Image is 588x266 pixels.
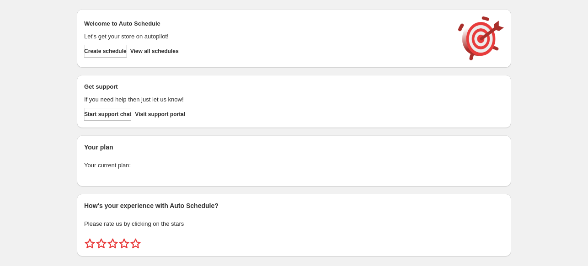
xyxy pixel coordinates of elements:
[84,108,131,121] a: Start support chat
[135,108,185,121] a: Visit support portal
[135,111,185,118] span: Visit support portal
[130,48,179,55] span: View all schedules
[84,95,449,104] p: If you need help then just let us know!
[84,111,131,118] span: Start support chat
[130,45,179,58] button: View all schedules
[84,32,449,41] p: Let's get your store on autopilot!
[84,19,449,28] h2: Welcome to Auto Schedule
[84,143,504,152] h2: Your plan
[84,219,504,229] p: Please rate us by clicking on the stars
[84,82,449,91] h2: Get support
[84,201,504,210] h2: How's your experience with Auto Schedule?
[84,161,504,170] p: Your current plan:
[84,48,127,55] span: Create schedule
[84,45,127,58] button: Create schedule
